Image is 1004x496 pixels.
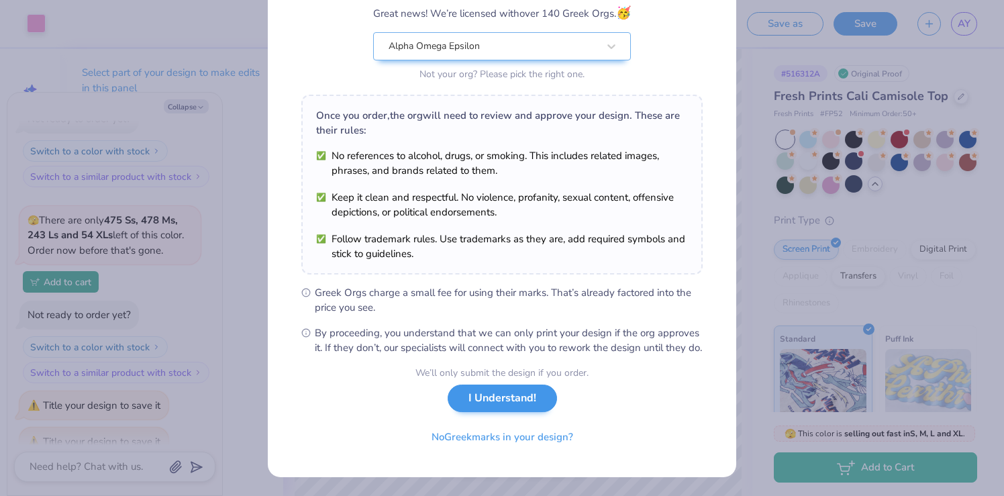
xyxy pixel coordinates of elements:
[373,4,631,22] div: Great news! We’re licensed with over 140 Greek Orgs.
[315,285,703,315] span: Greek Orgs charge a small fee for using their marks. That’s already factored into the price you see.
[315,326,703,355] span: By proceeding, you understand that we can only print your design if the org approves it. If they ...
[316,190,688,219] li: Keep it clean and respectful. No violence, profanity, sexual content, offensive depictions, or po...
[316,108,688,138] div: Once you order, the org will need to review and approve your design. These are their rules:
[448,385,557,412] button: I Understand!
[316,232,688,261] li: Follow trademark rules. Use trademarks as they are, add required symbols and stick to guidelines.
[616,5,631,21] span: 🥳
[415,366,589,380] div: We’ll only submit the design if you order.
[316,148,688,178] li: No references to alcohol, drugs, or smoking. This includes related images, phrases, and brands re...
[373,67,631,81] div: Not your org? Please pick the right one.
[420,424,585,451] button: NoGreekmarks in your design?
